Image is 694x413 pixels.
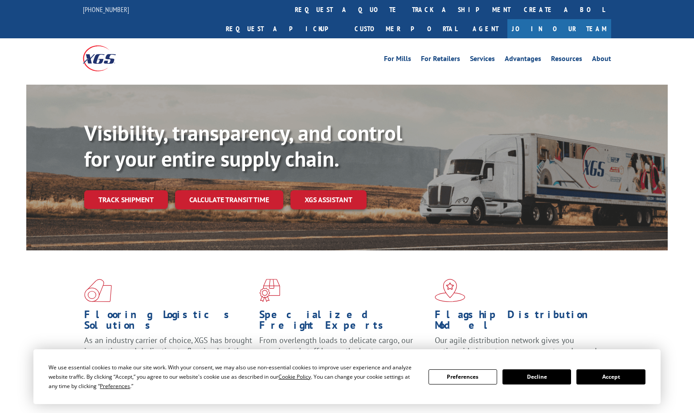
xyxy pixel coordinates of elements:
span: Preferences [100,382,130,390]
div: We use essential cookies to make our site work. With your consent, we may also use non-essential ... [49,363,417,391]
a: For Mills [384,55,411,65]
a: XGS ASSISTANT [290,190,367,209]
div: Cookie Consent Prompt [33,349,661,404]
h1: Flooring Logistics Solutions [84,309,253,335]
a: Agent [464,19,507,38]
a: Join Our Team [507,19,611,38]
b: Visibility, transparency, and control for your entire supply chain. [84,119,402,172]
img: xgs-icon-flagship-distribution-model-red [435,279,465,302]
span: As an industry carrier of choice, XGS has brought innovation and dedication to flooring logistics... [84,335,252,367]
a: Advantages [505,55,541,65]
span: Our agile distribution network gives you nationwide inventory management on demand. [435,335,599,356]
span: Cookie Policy [278,373,311,380]
a: Resources [551,55,582,65]
a: Services [470,55,495,65]
a: Track shipment [84,190,168,209]
a: About [592,55,611,65]
a: For Retailers [421,55,460,65]
a: [PHONE_NUMBER] [83,5,129,14]
button: Preferences [429,369,497,384]
button: Decline [502,369,571,384]
img: xgs-icon-focused-on-flooring-red [259,279,280,302]
a: Request a pickup [219,19,348,38]
h1: Specialized Freight Experts [259,309,428,335]
img: xgs-icon-total-supply-chain-intelligence-red [84,279,112,302]
p: From overlength loads to delicate cargo, our experienced staff knows the best way to move your fr... [259,335,428,375]
a: Calculate transit time [175,190,283,209]
h1: Flagship Distribution Model [435,309,603,335]
a: Customer Portal [348,19,464,38]
button: Accept [576,369,645,384]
